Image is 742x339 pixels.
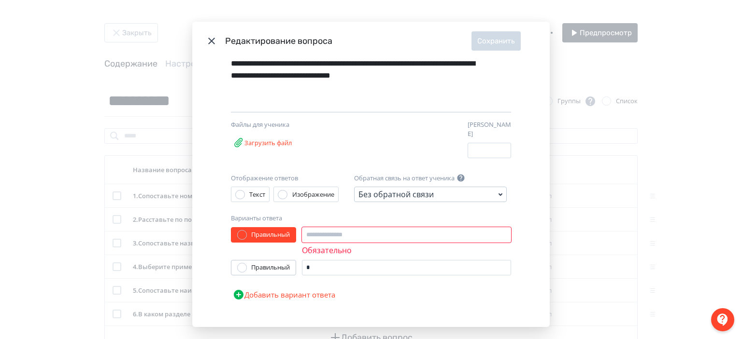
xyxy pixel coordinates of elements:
[468,120,511,139] label: [PERSON_NAME]
[358,189,434,200] div: Без обратной связи
[225,35,471,48] div: Редактирование вопроса
[251,263,290,272] div: Правильный
[231,120,332,130] div: Файлы для ученика
[251,230,290,240] div: Правильный
[249,190,265,200] div: Текст
[192,22,550,327] div: Modal
[292,190,334,200] div: Изображение
[231,174,298,183] label: Отображение ответов
[231,214,282,223] label: Варианты ответа
[231,285,337,304] button: Добавить вариант ответа
[302,245,352,256] span: Обязательно
[471,31,521,51] button: Сохранить
[354,174,455,183] label: Обратная связь на ответ ученика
